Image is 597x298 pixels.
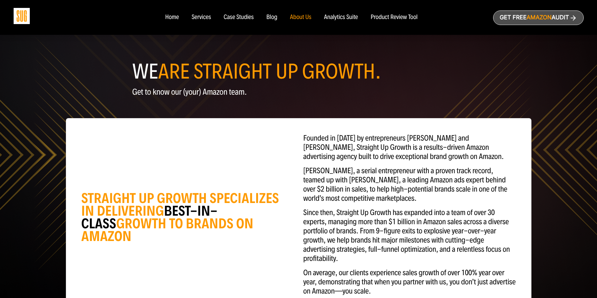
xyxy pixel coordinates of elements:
[192,14,211,21] a: Services
[14,8,30,24] img: Sug
[493,10,584,25] a: Get freeAmazonAudit
[132,87,465,97] p: Get to know our (your) Amazon team.
[81,202,218,232] span: BEST-IN-CLASS
[266,14,277,21] a: Blog
[224,14,254,21] a: Case Studies
[371,14,417,21] a: Product Review Tool
[303,268,516,296] p: On average, our clients experience sales growth of over 100% year over year, demonstrating that w...
[290,14,312,21] a: About Us
[303,166,516,203] p: [PERSON_NAME], a serial entrepreneur with a proven track record, teamed up with [PERSON_NAME], a ...
[526,14,551,21] span: Amazon
[324,14,358,21] a: Analytics Suite
[303,134,516,161] p: Founded in [DATE] by entrepreneurs [PERSON_NAME] and [PERSON_NAME], Straight Up Growth is a resul...
[158,59,381,84] span: ARE STRAIGHT UP GROWTH.
[132,62,465,81] h1: WE
[165,14,179,21] a: Home
[303,208,516,263] p: Since then, Straight Up Growth has expanded into a team of over 30 experts, managing more than $1...
[81,192,294,243] div: STRAIGHT UP GROWTH SPECIALIZES IN DELIVERING GROWTH TO BRANDS ON AMAZON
